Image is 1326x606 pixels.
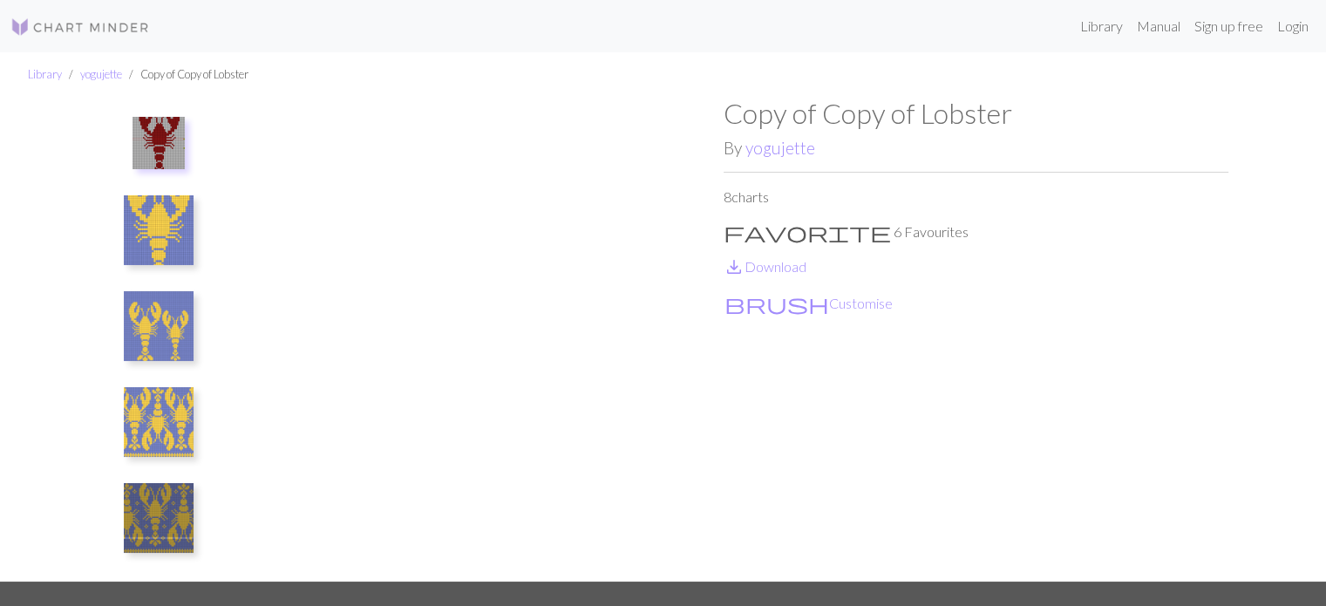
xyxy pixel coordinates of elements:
[124,291,194,361] img: Size Variations of Lobsters
[124,483,194,553] img: Actual Body Chart
[745,138,815,158] a: yogujette
[10,17,150,37] img: Logo
[724,255,745,279] span: save_alt
[724,256,745,277] i: Download
[28,67,62,81] a: Library
[1270,9,1316,44] a: Login
[724,221,891,242] i: Favourite
[1187,9,1270,44] a: Sign up free
[122,66,248,83] li: Copy of Copy of Lobster
[724,258,806,275] a: DownloadDownload
[80,67,122,81] a: yogujette
[724,97,1228,130] h1: Copy of Copy of Lobster
[219,97,724,582] img: Lobster
[724,138,1228,158] h2: By
[724,292,894,315] button: CustomiseCustomise
[124,195,194,265] img: Lobster Gauge
[133,117,185,169] img: Lobster
[724,221,1228,242] p: 6 Favourites
[1073,9,1130,44] a: Library
[724,291,829,316] span: brush
[724,187,1228,208] p: 8 charts
[724,293,829,314] i: Customise
[724,220,891,244] span: favorite
[1130,9,1187,44] a: Manual
[124,387,194,457] img: Actual Lobster Sleeve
